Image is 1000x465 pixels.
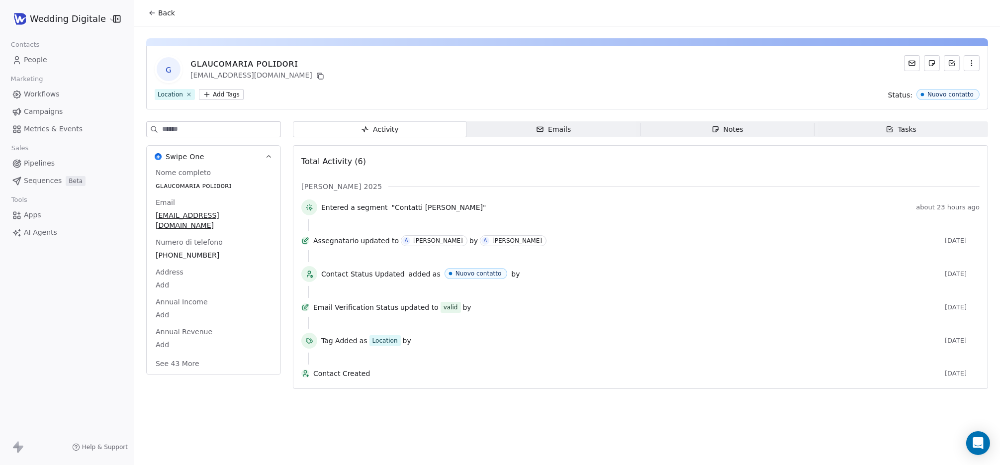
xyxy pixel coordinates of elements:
span: Add [156,280,272,290]
span: [PERSON_NAME] 2025 [301,182,382,191]
span: Annual Revenue [154,327,214,337]
span: Sales [7,141,33,156]
span: Entered a segment [321,202,388,212]
span: [PHONE_NUMBER] [156,250,272,260]
img: Swipe One [155,153,162,160]
button: Wedding Digitale [12,10,106,27]
span: about 23 hours ago [916,203,980,211]
div: Tasks [886,124,916,135]
span: by [469,236,478,246]
span: ɢ [157,57,181,81]
div: Location [158,90,183,99]
div: Emails [536,124,571,135]
a: Campaigns [8,103,126,120]
span: Sequences [24,176,62,186]
span: People [24,55,47,65]
span: Contact Created [313,369,941,378]
a: People [8,52,126,68]
span: Swipe One [166,152,204,162]
span: Assegnatario [313,236,359,246]
div: Notes [712,124,743,135]
span: Back [158,8,175,18]
span: by [403,336,411,346]
button: See 43 More [150,355,205,372]
div: A [405,237,408,245]
span: Email [154,197,177,207]
span: Add [156,340,272,350]
div: Open Intercom Messenger [966,431,990,455]
span: Beta [66,176,86,186]
span: Address [154,267,185,277]
span: by [463,302,471,312]
span: [DATE] [945,370,980,377]
span: [DATE] [945,303,980,311]
span: Tag Added [321,336,358,346]
span: as [360,336,367,346]
a: Metrics & Events [8,121,126,137]
span: Nome completo [154,168,213,178]
span: Annual Income [154,297,210,307]
a: Workflows [8,86,126,102]
div: [PERSON_NAME] [492,237,542,244]
span: Metrics & Events [24,124,83,134]
span: Pipelines [24,158,55,169]
button: Swipe OneSwipe One [147,146,280,168]
a: SequencesBeta [8,173,126,189]
span: [EMAIL_ADDRESS][DOMAIN_NAME] [156,210,272,230]
button: Add Tags [199,89,244,100]
span: Help & Support [82,443,128,451]
span: [DATE] [945,237,980,245]
span: Email Verification Status [313,302,398,312]
span: "Contatti [PERSON_NAME]" [392,202,486,212]
div: [EMAIL_ADDRESS][DOMAIN_NAME] [190,70,326,82]
a: Apps [8,207,126,223]
div: Location [372,336,398,345]
span: Workflows [24,89,60,99]
a: Help & Support [72,443,128,451]
span: updated to [361,236,399,246]
div: Nuovo contatto [927,91,974,98]
span: Numero di telefono [154,237,225,247]
span: Total Activity (6) [301,157,366,166]
span: AI Agents [24,227,57,238]
div: valid [444,302,458,312]
span: [DATE] [945,337,980,345]
div: A [484,237,487,245]
span: by [511,269,520,279]
span: Contact Status Updated [321,269,405,279]
span: ɢʟᴀᴜᴄᴏᴍᴀʀɪᴀ ᴘᴏʟɪᴅᴏʀɪ [156,181,272,190]
span: Campaigns [24,106,63,117]
div: Swipe OneSwipe One [147,168,280,374]
span: Status: [888,90,912,100]
span: added as [409,269,441,279]
span: Add [156,310,272,320]
span: updated to [400,302,439,312]
span: Tools [7,192,31,207]
span: Contacts [6,37,44,52]
button: Back [142,4,181,22]
span: Marketing [6,72,47,87]
div: ɢʟᴀᴜᴄᴏᴍᴀʀɪᴀ ᴘᴏʟɪᴅᴏʀɪ [190,56,326,70]
span: [DATE] [945,270,980,278]
span: Apps [24,210,41,220]
span: Wedding Digitale [30,12,106,25]
div: Nuovo contatto [455,270,502,277]
a: Pipelines [8,155,126,172]
a: AI Agents [8,224,126,241]
img: WD-pittogramma.png [14,13,26,25]
div: [PERSON_NAME] [413,237,463,244]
